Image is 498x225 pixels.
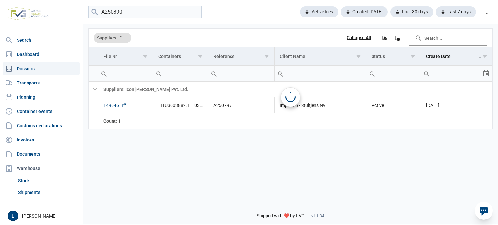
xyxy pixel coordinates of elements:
div: Search box [366,66,378,81]
div: Search box [275,66,286,81]
td: Suppliers: Icon [PERSON_NAME] Pvt. Ltd. [98,82,492,97]
div: Last 30 days [390,6,433,17]
td: Column Status [366,47,421,66]
div: Created [DATE] [341,6,388,17]
div: Warehouse [3,162,80,175]
span: Shipped with ❤️ by FVG [257,213,305,219]
div: Status [372,54,385,59]
span: - [307,213,309,219]
div: Export all data to Excel [378,32,390,44]
td: Column Containers [153,47,208,66]
a: Transports [3,76,80,89]
span: Show filter options for column 'Create Date' [482,54,487,59]
div: Search box [208,66,220,81]
td: Filter cell [208,66,274,82]
a: Stock [16,175,80,186]
div: Search box [153,66,165,81]
td: Column Client Name [274,47,366,66]
a: Dashboard [3,48,80,61]
div: Data grid toolbar [94,29,487,47]
td: Collapse [89,82,98,97]
button: L [8,211,18,221]
span: [DATE] [426,103,439,108]
div: filter [481,6,493,18]
span: Show filter options for column 'File Nr' [143,54,148,59]
div: Data grid with 2 rows and 7 columns [89,29,492,129]
td: A250797 [208,97,274,113]
td: Impermo - Stultjens Nv [274,97,366,113]
img: FVG - Global freight forwarding [5,5,51,23]
span: v1.1.34 [311,213,324,219]
span: Show filter options for column 'Containers' [198,54,203,59]
a: Shipments [16,186,80,198]
input: Filter cell [98,66,153,81]
span: Show filter options for column 'Suppliers' [123,35,128,40]
div: Containers [158,54,181,59]
td: Filter cell [421,66,492,82]
span: Show filter options for column 'Reference' [264,54,269,59]
a: Container events [3,105,80,118]
div: Select [482,66,490,81]
div: Column Chooser [391,32,403,44]
input: Search in the data grid [409,30,487,46]
div: [PERSON_NAME] [8,211,79,221]
td: Active [366,97,421,113]
input: Filter cell [208,66,274,81]
div: Create Date [426,54,451,59]
div: Collapse All [347,35,371,41]
input: Search dossiers [88,6,202,18]
td: Column File Nr [98,47,153,66]
span: Show filter options for column 'Client Name' [356,54,361,59]
div: Last 7 days [436,6,476,17]
a: Documents [3,148,80,161]
input: Filter cell [366,66,421,81]
div: Client Name [280,54,305,59]
td: EITU3003882, EITU3184348 [153,97,208,113]
div: Active files [300,6,338,17]
div: File Nr Count: 1 [103,118,148,124]
div: Reference [213,54,235,59]
a: Planning [3,91,80,104]
div: Search box [98,66,110,81]
div: Search box [421,66,433,81]
a: Customs declarations [3,119,80,132]
td: Filter cell [153,66,208,82]
a: Invoices [3,133,80,146]
div: Suppliers [94,33,131,43]
a: 149646 [103,102,127,108]
span: Show filter options for column 'Status' [410,54,415,59]
input: Filter cell [153,66,208,81]
input: Filter cell [275,66,366,81]
td: Filter cell [98,66,153,82]
td: Column Create Date [421,47,492,66]
td: Column Reference [208,47,274,66]
a: Search [3,34,80,47]
div: File Nr [103,54,117,59]
a: Dossiers [3,62,80,75]
input: Filter cell [421,66,482,81]
td: Filter cell [274,66,366,82]
div: Loading... [285,92,296,102]
td: Filter cell [366,66,421,82]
